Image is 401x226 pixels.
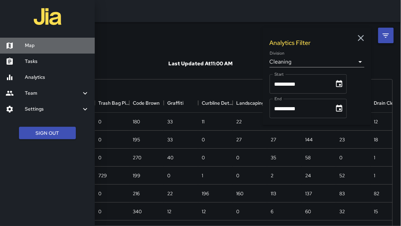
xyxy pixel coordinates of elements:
h6: Tasks [25,58,89,65]
h6: Team [25,90,81,97]
img: jia-logo [34,3,61,30]
h6: Map [25,42,89,49]
h6: Settings [25,105,81,113]
button: Sign Out [19,127,76,140]
h6: Analytics [25,74,89,81]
